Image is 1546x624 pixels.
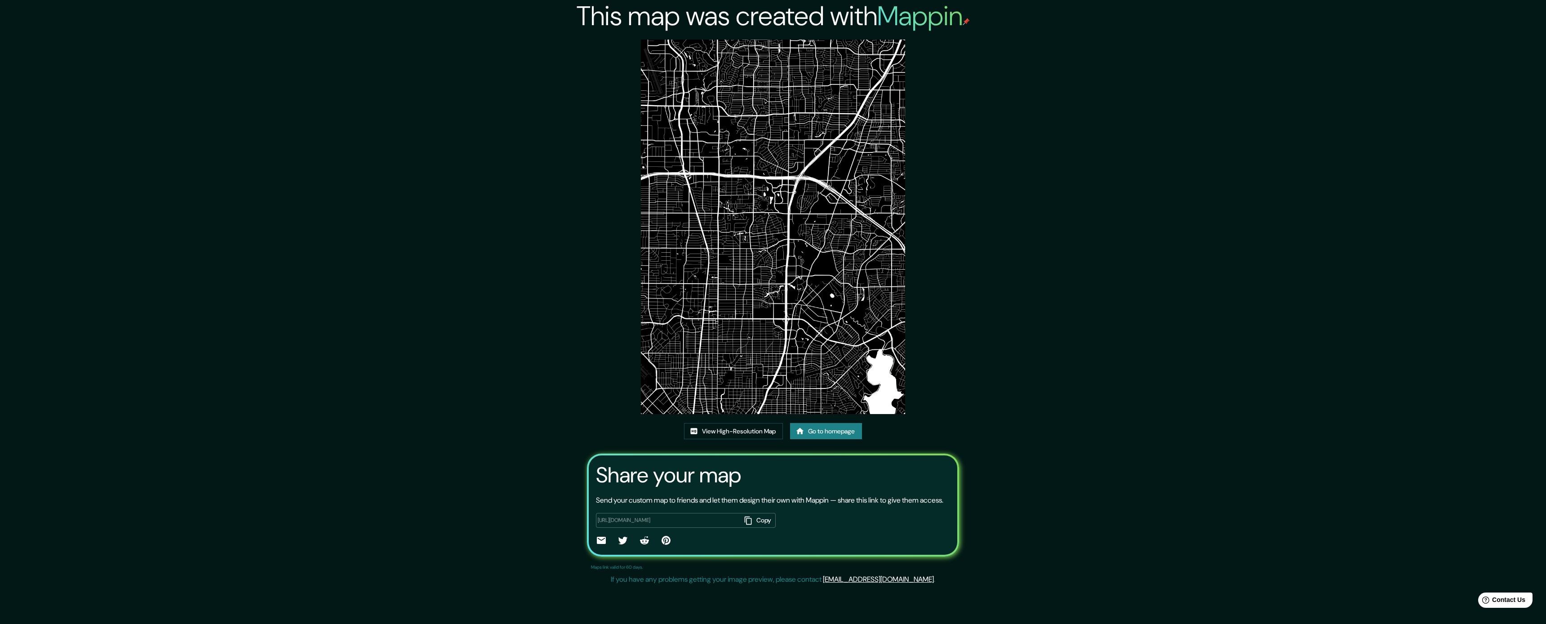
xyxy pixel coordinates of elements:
p: If you have any problems getting your image preview, please contact . [611,574,935,585]
p: Maps link valid for 60 days. [591,564,643,571]
a: Go to homepage [790,423,862,440]
button: Copy [741,513,776,528]
h3: Share your map [596,463,741,488]
img: mappin-pin [963,18,970,25]
iframe: Help widget launcher [1466,589,1536,614]
a: [EMAIL_ADDRESS][DOMAIN_NAME] [823,575,934,584]
img: created-map [641,40,906,414]
p: Send your custom map to friends and let them design their own with Mappin — share this link to gi... [596,495,943,506]
a: View High-Resolution Map [684,423,783,440]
